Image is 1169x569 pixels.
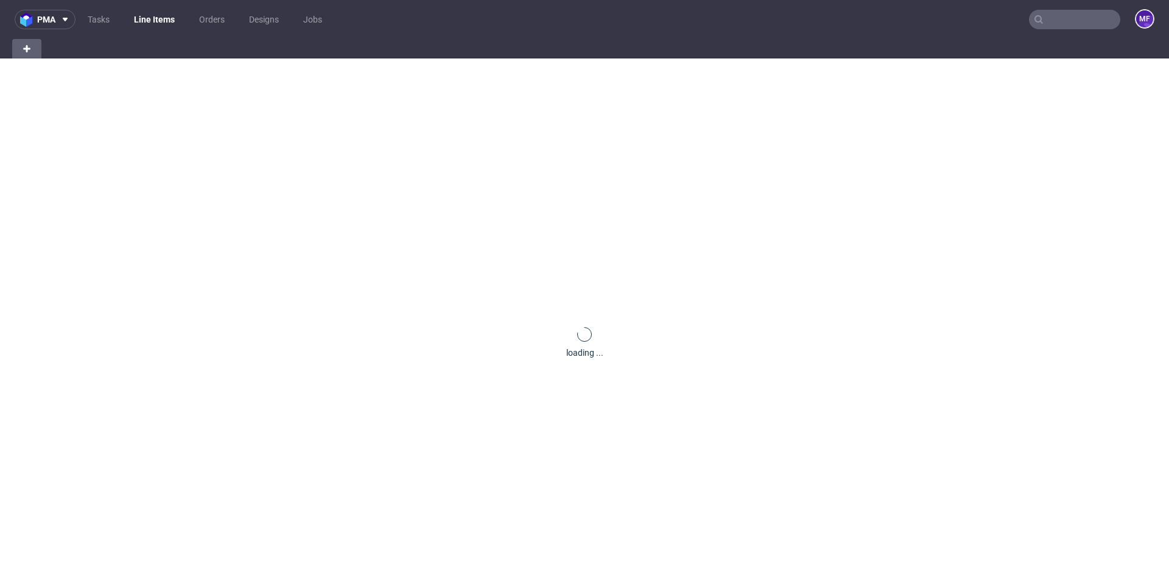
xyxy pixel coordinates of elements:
img: logo [20,13,37,27]
figcaption: MF [1136,10,1153,27]
a: Line Items [127,10,182,29]
a: Orders [192,10,232,29]
a: Jobs [296,10,329,29]
a: Tasks [80,10,117,29]
span: pma [37,15,55,24]
div: loading ... [566,347,603,359]
button: pma [15,10,75,29]
a: Designs [242,10,286,29]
